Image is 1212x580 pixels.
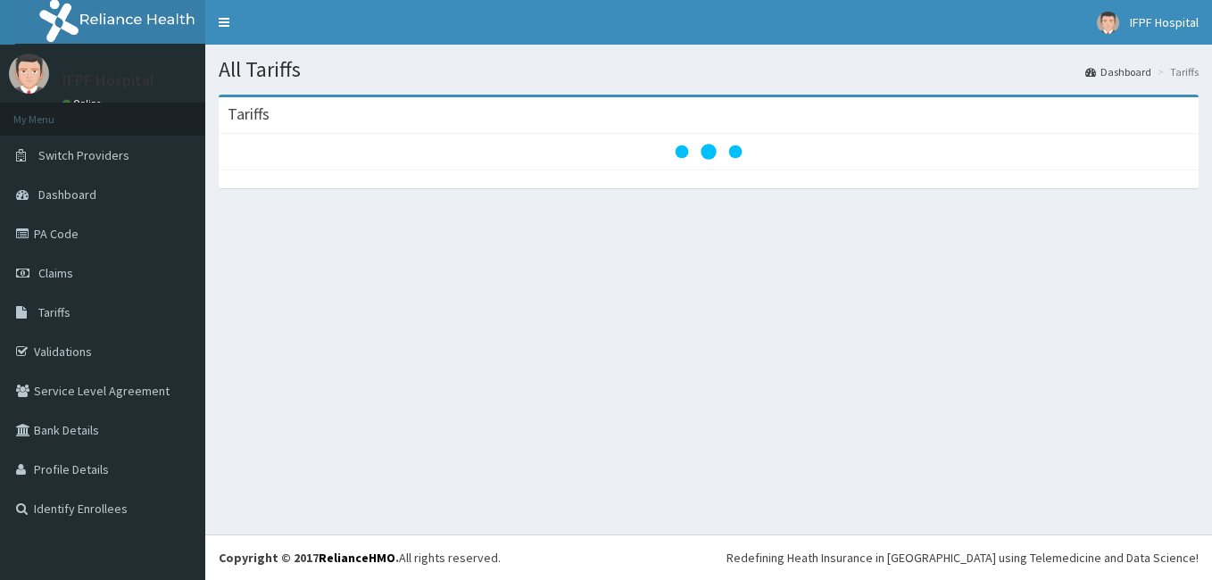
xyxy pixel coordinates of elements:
[1097,12,1119,34] img: User Image
[1085,64,1151,79] a: Dashboard
[62,97,105,110] a: Online
[1153,64,1199,79] li: Tariffs
[673,116,744,187] svg: audio-loading
[726,549,1199,567] div: Redefining Heath Insurance in [GEOGRAPHIC_DATA] using Telemedicine and Data Science!
[62,72,154,88] p: IFPF Hospital
[38,147,129,163] span: Switch Providers
[319,550,395,566] a: RelianceHMO
[38,265,73,281] span: Claims
[219,550,399,566] strong: Copyright © 2017 .
[38,304,71,320] span: Tariffs
[9,54,49,94] img: User Image
[228,106,270,122] h3: Tariffs
[1130,14,1199,30] span: IFPF Hospital
[219,58,1199,81] h1: All Tariffs
[205,534,1212,580] footer: All rights reserved.
[38,186,96,203] span: Dashboard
